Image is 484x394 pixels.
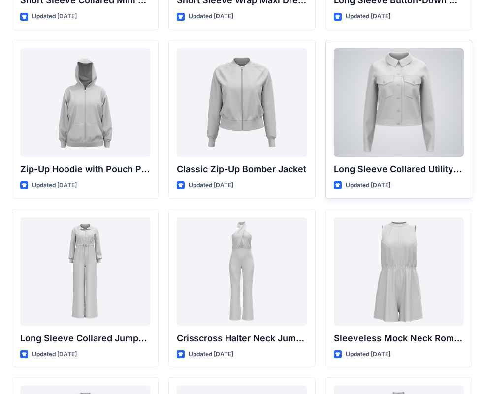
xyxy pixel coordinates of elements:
[189,11,233,22] p: Updated [DATE]
[334,217,464,326] a: Sleeveless Mock Neck Romper with Drawstring Waist
[177,163,307,176] p: Classic Zip-Up Bomber Jacket
[32,11,77,22] p: Updated [DATE]
[20,163,150,176] p: Zip-Up Hoodie with Pouch Pockets
[334,163,464,176] p: Long Sleeve Collared Utility Jacket
[32,349,77,360] p: Updated [DATE]
[20,217,150,326] a: Long Sleeve Collared Jumpsuit with Belt
[334,331,464,345] p: Sleeveless Mock Neck Romper with Drawstring Waist
[189,349,233,360] p: Updated [DATE]
[20,331,150,345] p: Long Sleeve Collared Jumpsuit with Belt
[334,48,464,157] a: Long Sleeve Collared Utility Jacket
[346,180,390,191] p: Updated [DATE]
[177,217,307,326] a: Crisscross Halter Neck Jumpsuit
[32,180,77,191] p: Updated [DATE]
[346,349,390,360] p: Updated [DATE]
[346,11,390,22] p: Updated [DATE]
[177,48,307,157] a: Classic Zip-Up Bomber Jacket
[20,48,150,157] a: Zip-Up Hoodie with Pouch Pockets
[189,180,233,191] p: Updated [DATE]
[177,331,307,345] p: Crisscross Halter Neck Jumpsuit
